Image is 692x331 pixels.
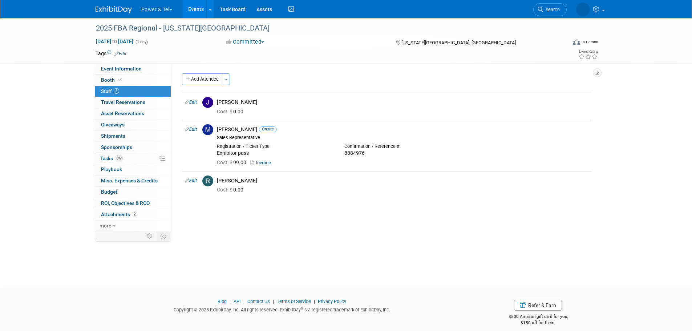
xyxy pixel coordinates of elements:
span: Cost: $ [217,109,233,114]
span: to [111,39,118,44]
div: Confirmation / Reference #: [344,144,461,149]
span: Budget [101,189,117,195]
span: Playbook [101,166,122,172]
a: Search [533,3,567,16]
a: Misc. Expenses & Credits [95,175,171,186]
span: Cost: $ [217,160,233,165]
div: 8884976 [344,150,461,157]
sup: ® [301,306,303,310]
a: Attachments2 [95,209,171,220]
div: [PERSON_NAME] [217,126,588,133]
td: Tags [96,50,126,57]
span: Giveaways [101,122,125,128]
a: Asset Reservations [95,108,171,119]
td: Toggle Event Tabs [156,231,171,241]
a: Sponsorships [95,142,171,153]
span: Booth [101,77,123,83]
span: 2 [132,211,137,217]
span: 99.00 [217,160,249,165]
span: Onsite [259,126,277,132]
a: more [95,221,171,231]
span: Sponsorships [101,144,132,150]
img: M.jpg [202,124,213,135]
span: Travel Reservations [101,99,145,105]
a: Budget [95,187,171,198]
a: Playbook [95,164,171,175]
a: Terms of Service [277,299,311,304]
div: Copyright © 2025 ExhibitDay, Inc. All rights reserved. ExhibitDay is a registered trademark of Ex... [96,305,469,313]
img: R.jpg [202,175,213,186]
span: Search [543,7,560,12]
i: Booth reservation complete [118,78,122,82]
div: Event Rating [578,50,598,53]
a: Edit [185,100,197,105]
a: Shipments [95,131,171,142]
a: Edit [185,127,197,132]
div: [PERSON_NAME] [217,177,588,184]
a: ROI, Objectives & ROO [95,198,171,209]
div: $500 Amazon gift card for you, [479,309,597,326]
div: Registration / Ticket Type: [217,144,333,149]
img: Format-Inperson.png [573,39,580,45]
span: 0.00 [217,187,246,193]
span: (1 day) [135,40,148,44]
a: Refer & Earn [514,300,562,311]
span: | [228,299,232,304]
span: Event Information [101,66,142,72]
img: Melissa Seibring [576,3,590,16]
span: Misc. Expenses & Credits [101,178,158,183]
span: 0.00 [217,109,246,114]
span: Staff [101,88,119,94]
a: Edit [185,178,197,183]
a: API [234,299,240,304]
span: [DATE] [DATE] [96,38,134,45]
span: more [100,223,111,229]
span: | [312,299,317,304]
span: Tasks [100,156,123,161]
div: In-Person [581,39,598,45]
div: 2025 FBA Regional - [US_STATE][GEOGRAPHIC_DATA] [93,22,556,35]
span: 0% [115,156,123,161]
a: Contact Us [247,299,270,304]
img: J.jpg [202,97,213,108]
a: Travel Reservations [95,97,171,108]
a: Edit [114,51,126,56]
a: Giveaways [95,120,171,130]
a: Invoice [250,160,274,165]
td: Personalize Event Tab Strip [143,231,156,241]
div: Event Format [524,38,599,49]
div: [PERSON_NAME] [217,99,588,106]
span: Attachments [101,211,137,217]
span: 3 [114,88,119,94]
a: Privacy Policy [318,299,346,304]
div: $150 off for them. [479,320,597,326]
span: Cost: $ [217,187,233,193]
span: Shipments [101,133,125,139]
a: Blog [218,299,227,304]
img: ExhibitDay [96,6,132,13]
span: Asset Reservations [101,110,144,116]
a: Event Information [95,64,171,74]
div: Exhibitor pass [217,150,333,157]
span: | [271,299,276,304]
a: Staff3 [95,86,171,97]
span: ROI, Objectives & ROO [101,200,150,206]
div: Sales Representative [217,135,588,141]
button: Committed [224,38,267,46]
a: Tasks0% [95,153,171,164]
a: Booth [95,75,171,86]
button: Add Attendee [182,73,223,85]
span: | [242,299,246,304]
span: [US_STATE][GEOGRAPHIC_DATA], [GEOGRAPHIC_DATA] [401,40,516,45]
